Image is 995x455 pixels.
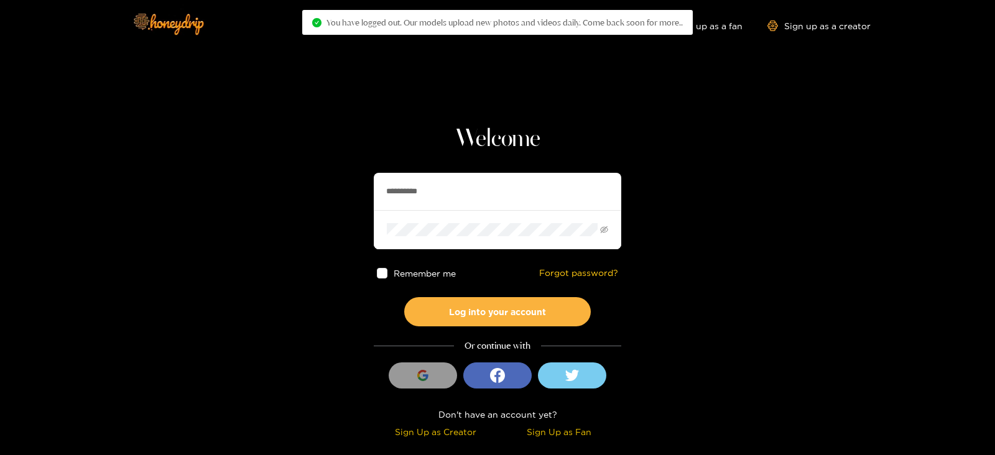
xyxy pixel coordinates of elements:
[767,21,871,31] a: Sign up as a creator
[326,17,683,27] span: You have logged out. Our models upload new photos and videos daily. Come back soon for more..
[539,268,618,278] a: Forgot password?
[312,18,322,27] span: check-circle
[501,425,618,439] div: Sign Up as Fan
[657,21,743,31] a: Sign up as a fan
[394,269,456,278] span: Remember me
[374,339,621,353] div: Or continue with
[377,425,494,439] div: Sign Up as Creator
[404,297,591,326] button: Log into your account
[600,226,608,234] span: eye-invisible
[374,124,621,154] h1: Welcome
[374,407,621,421] div: Don't have an account yet?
